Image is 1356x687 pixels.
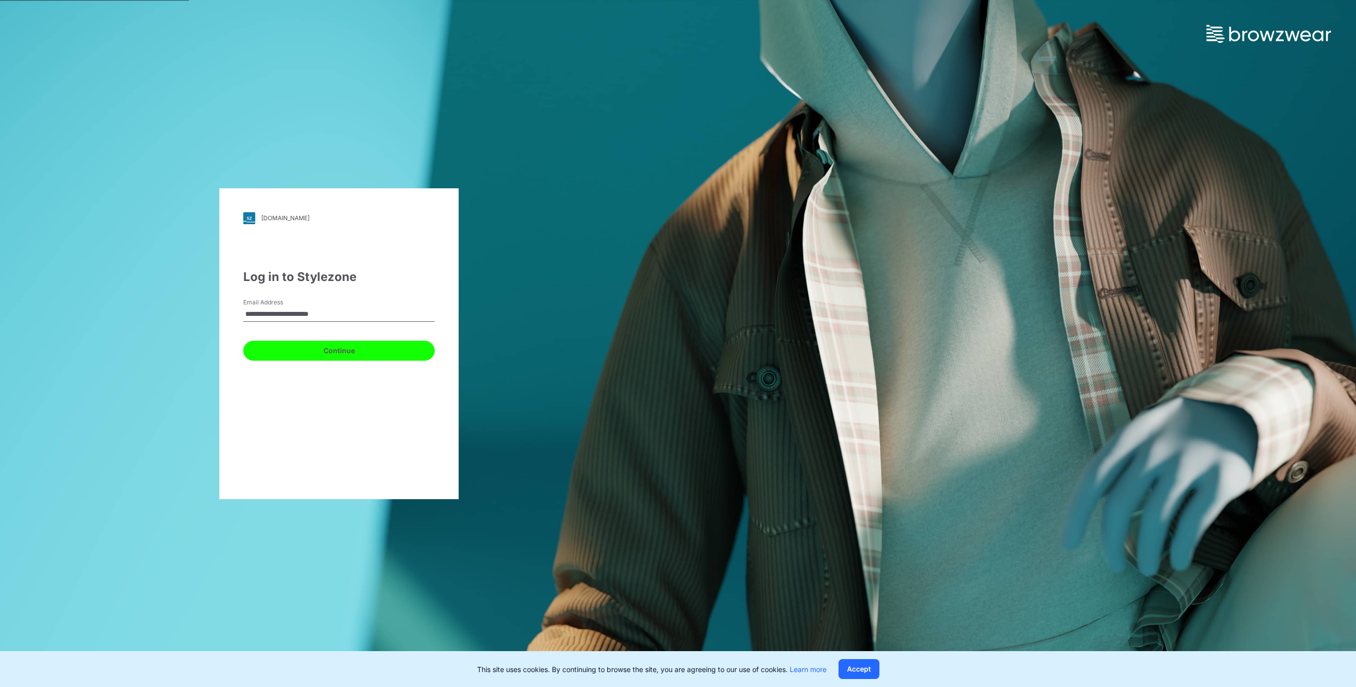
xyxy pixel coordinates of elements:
button: Continue [243,341,435,361]
label: Email Address [243,298,313,307]
img: svg+xml;base64,PHN2ZyB3aWR0aD0iMjgiIGhlaWdodD0iMjgiIHZpZXdCb3g9IjAgMCAyOCAyOCIgZmlsbD0ibm9uZSIgeG... [243,212,255,224]
img: browzwear-logo.73288ffb.svg [1206,25,1331,43]
div: Log in to Stylezone [243,268,435,286]
div: [DOMAIN_NAME] [261,214,310,222]
a: [DOMAIN_NAME] [243,212,435,224]
a: Learn more [790,665,827,674]
button: Accept [839,659,879,679]
p: This site uses cookies. By continuing to browse the site, you are agreeing to our use of cookies. [477,664,827,675]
